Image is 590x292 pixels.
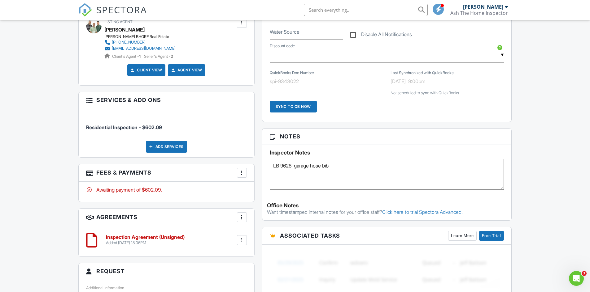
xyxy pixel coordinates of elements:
strong: 2 [171,54,173,59]
a: Client View [129,67,162,73]
input: Water Source [270,24,343,40]
h3: Notes [262,129,512,145]
a: SPECTORA [78,8,147,21]
span: Seller's Agent - [144,54,173,59]
span: Client's Agent - [112,54,142,59]
strong: 1 [139,54,141,59]
img: The Best Home Inspection Software - Spectora [78,3,92,17]
label: Disable All Notifications [350,32,412,39]
div: [PERSON_NAME] [463,4,503,10]
h3: Services & Add ons [79,92,254,108]
label: Last Synchronized with QuickBooks: [391,70,454,76]
div: Add Services [146,141,187,153]
h3: Request [79,263,254,279]
a: Agent View [170,67,202,73]
span: Associated Tasks [280,231,340,240]
a: Inspection Agreement (Unsigned) Added [DATE] 18:06PM [106,235,185,245]
div: Sync to QB Now [270,101,317,112]
label: Water Source [270,28,299,35]
p: Want timestamped internal notes for your office staff? [267,209,507,215]
div: [PHONE_NUMBER] [112,40,146,45]
span: 3 [582,271,587,276]
h6: Inspection Agreement (Unsigned) [106,235,185,240]
a: [PERSON_NAME] [104,25,145,34]
div: [EMAIL_ADDRESS][DOMAIN_NAME] [112,46,176,51]
div: Ash The Home Inspector [450,10,508,16]
span: SPECTORA [96,3,147,16]
h5: Inspector Notes [270,150,504,156]
a: [PHONE_NUMBER] [104,39,176,45]
span: Residential Inspection - $602.09 [86,124,162,130]
div: Awaiting payment of $602.09. [86,186,247,193]
span: Not scheduled to sync with QuickBooks [391,91,459,95]
a: Click here to trial Spectora Advanced. [382,209,463,215]
input: Search everything... [304,4,428,16]
h3: Fees & Payments [79,164,254,182]
a: Learn More [448,231,477,241]
a: Free Trial [479,231,504,241]
li: Service: Residential Inspection [86,113,247,136]
h3: Agreements [79,209,254,226]
textarea: LB 9628 garage hose bib [270,159,504,190]
label: Discount code [270,43,295,49]
label: Additional Information [86,286,124,290]
div: Office Notes [267,202,507,209]
iframe: Intercom live chat [569,271,584,286]
a: [EMAIL_ADDRESS][DOMAIN_NAME] [104,45,176,52]
div: Added [DATE] 18:06PM [106,240,185,245]
div: [PERSON_NAME] BHGRE Real Estate [104,34,181,39]
label: QuickBooks Doc Number [270,70,314,76]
